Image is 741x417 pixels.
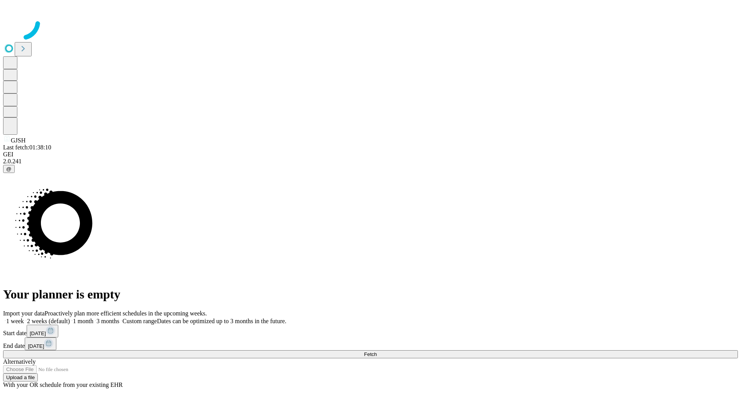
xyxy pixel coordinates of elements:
[96,318,119,324] span: 3 months
[3,381,123,388] span: With your OR schedule from your existing EHR
[3,158,738,165] div: 2.0.241
[3,337,738,350] div: End date
[122,318,157,324] span: Custom range
[157,318,286,324] span: Dates can be optimized up to 3 months in the future.
[3,144,51,151] span: Last fetch: 01:38:10
[25,337,56,350] button: [DATE]
[3,310,45,317] span: Import your data
[30,331,46,336] span: [DATE]
[3,350,738,358] button: Fetch
[3,358,36,365] span: Alternatively
[27,318,70,324] span: 2 weeks (default)
[45,310,207,317] span: Proactively plan more efficient schedules in the upcoming weeks.
[11,137,25,144] span: GJSH
[6,166,12,172] span: @
[28,343,44,349] span: [DATE]
[6,318,24,324] span: 1 week
[3,373,38,381] button: Upload a file
[73,318,93,324] span: 1 month
[3,287,738,302] h1: Your planner is empty
[27,325,58,337] button: [DATE]
[3,325,738,337] div: Start date
[364,351,377,357] span: Fetch
[3,165,15,173] button: @
[3,151,738,158] div: GEI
